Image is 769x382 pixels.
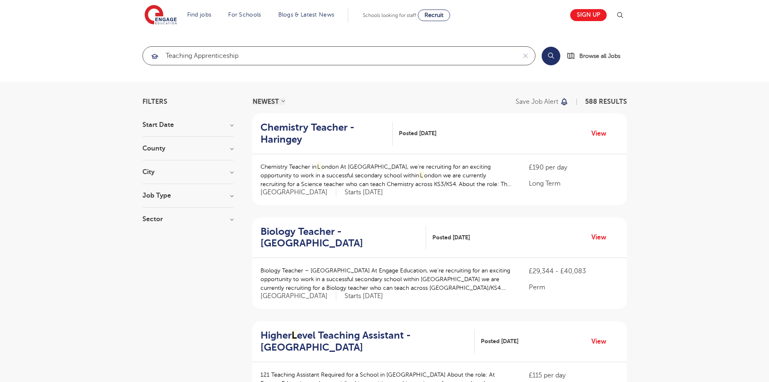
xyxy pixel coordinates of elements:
[542,47,560,65] button: Search
[260,122,393,146] a: Chemistry Teacher - Haringey
[418,10,450,21] a: Recruit
[260,188,336,197] span: [GEOGRAPHIC_DATA]
[585,98,627,105] span: 588 RESULTS
[481,337,518,346] span: Posted [DATE]
[591,232,612,243] a: View
[260,226,426,250] a: Biology Teacher - [GEOGRAPHIC_DATA]
[260,162,513,189] p: Chemistry Teacher in ondon At [GEOGRAPHIC_DATA], we’re recruiting for an exciting opportunity to ...
[142,122,234,128] h3: Start Date
[432,233,470,242] span: Posted [DATE]
[399,129,436,138] span: Posted [DATE]
[187,12,212,18] a: Find jobs
[142,216,234,222] h3: Sector
[516,47,535,65] button: Clear
[260,329,468,353] h2: Higher evel Teaching Assistant - [GEOGRAPHIC_DATA]
[591,336,612,347] a: View
[143,47,516,65] input: Submit
[345,188,383,197] p: Starts [DATE]
[142,145,234,152] h3: County
[529,179,618,189] p: Long Term
[278,12,335,18] a: Blogs & Latest News
[570,9,607,21] a: Sign up
[260,226,419,250] h2: Biology Teacher - [GEOGRAPHIC_DATA]
[529,266,618,276] p: £29,344 - £40,083
[424,12,444,18] span: Recruit
[529,370,618,380] p: £115 per day
[260,329,475,353] a: HigherLevel Teaching Assistant - [GEOGRAPHIC_DATA]
[345,292,383,301] p: Starts [DATE]
[516,98,569,105] button: Save job alert
[579,51,620,61] span: Browse all Jobs
[591,128,612,139] a: View
[145,5,177,26] img: Engage Education
[142,169,234,175] h3: City
[228,12,261,18] a: For Schools
[419,171,424,180] mark: L
[363,12,416,18] span: Schools looking for staff
[316,162,322,171] mark: L
[516,98,558,105] p: Save job alert
[292,329,297,341] mark: L
[142,46,535,65] div: Submit
[260,266,513,292] p: Biology Teacher – [GEOGRAPHIC_DATA] At Engage Education, we’re recruiting for an exciting opportu...
[567,51,627,61] a: Browse all Jobs
[529,282,618,292] p: Perm
[260,292,336,301] span: [GEOGRAPHIC_DATA]
[142,192,234,199] h3: Job Type
[529,162,618,172] p: £190 per day
[142,98,167,105] span: Filters
[260,122,386,146] h2: Chemistry Teacher - Haringey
